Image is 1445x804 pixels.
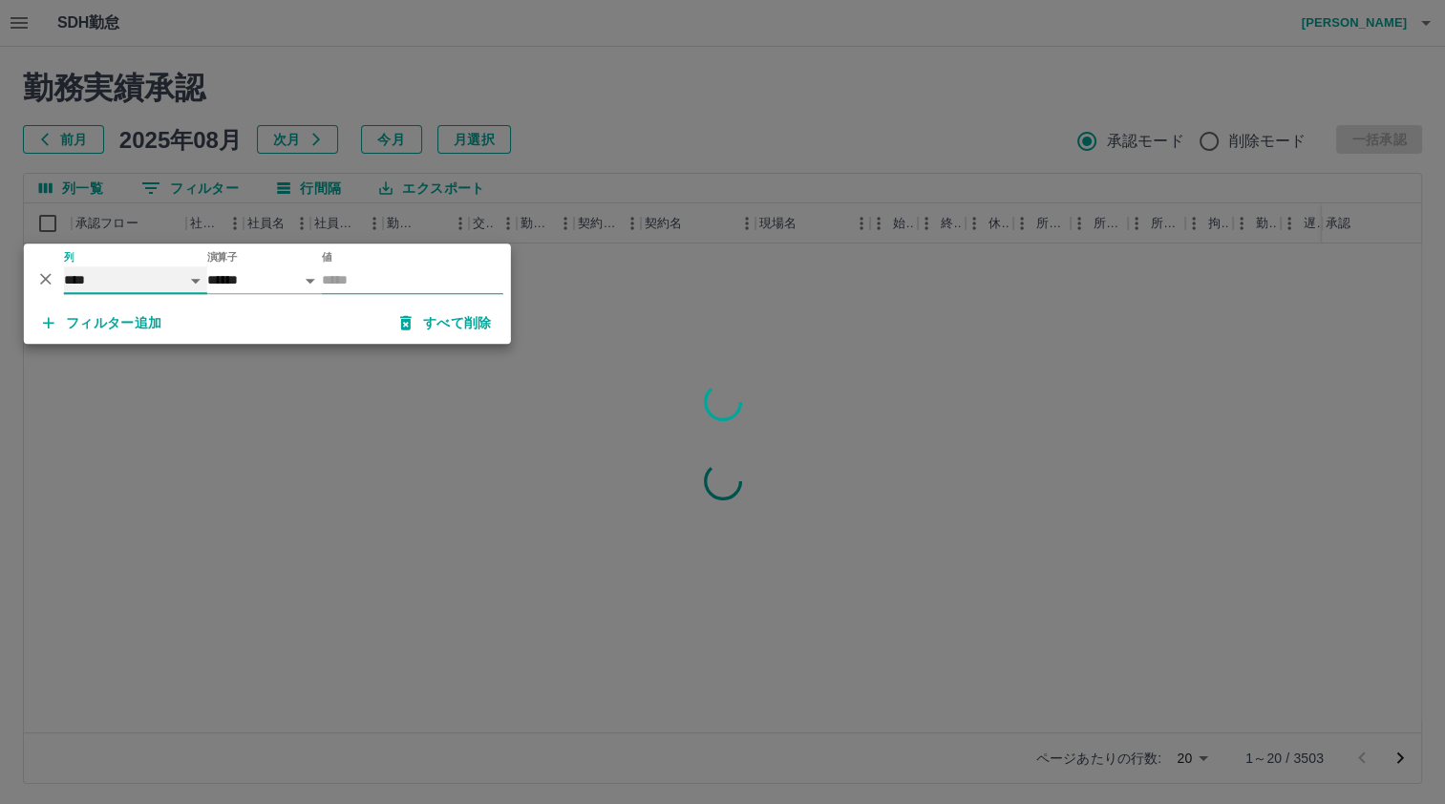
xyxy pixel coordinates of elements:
[385,306,507,340] button: すべて削除
[322,250,332,264] label: 値
[207,250,238,264] label: 演算子
[28,306,178,340] button: フィルター追加
[32,264,60,293] button: 削除
[64,250,74,264] label: 列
